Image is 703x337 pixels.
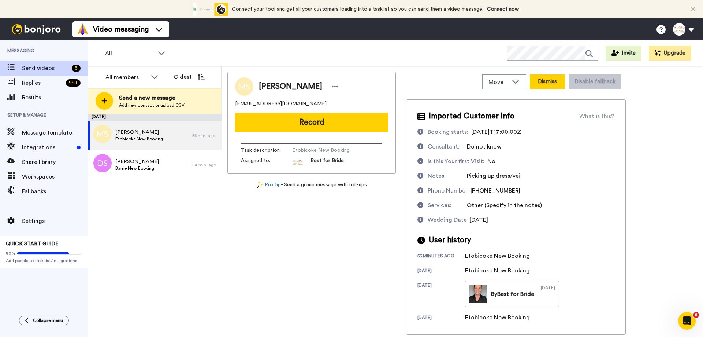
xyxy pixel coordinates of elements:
[693,312,699,318] span: 6
[428,186,468,195] div: Phone Number
[429,111,514,122] span: Imported Customer Info
[115,165,159,171] span: Barrie New Booking
[241,157,292,168] span: Assigned to:
[467,144,502,150] span: Do not know
[310,157,344,168] span: Best for Bride
[119,102,185,108] span: Add new contact or upload CSV
[22,158,88,166] span: Share library
[115,136,163,142] span: Etobicoke New Booking
[88,114,222,121] div: [DATE]
[579,112,614,121] div: What is this?
[428,142,460,151] div: Consultant:
[93,154,112,172] img: ds.png
[488,78,508,87] span: Move
[115,158,159,165] span: [PERSON_NAME]
[417,268,465,275] div: [DATE]
[22,78,63,87] span: Replies
[428,172,446,180] div: Notes:
[470,188,520,194] span: [PHONE_NUMBER]
[93,24,149,34] span: Video messaging
[465,281,559,307] a: ByBest for Bride[DATE]
[241,147,292,154] span: Task description :
[678,312,696,330] iframe: Intercom live chat
[491,290,534,298] div: By Best for Bride
[9,24,64,34] img: bj-logo-header-white.svg
[465,252,530,260] div: Etobicoke New Booking
[22,64,69,73] span: Send videos
[465,266,530,275] div: Etobicoke New Booking
[192,162,218,168] div: 54 min. ago
[417,315,465,322] div: [DATE]
[235,77,253,96] img: Image of Megan Stephens
[569,74,621,89] button: Disable fallback
[257,181,263,189] img: magic-wand.svg
[649,46,691,61] button: Upgrade
[33,318,63,323] span: Collapse menu
[292,157,303,168] img: 91623c71-7e9f-4b80-8d65-0a2994804f61-1625177954.jpg
[235,100,327,107] span: [EMAIL_ADDRESS][DOMAIN_NAME]
[22,187,88,196] span: Fallbacks
[105,49,154,58] span: All
[487,158,495,164] span: No
[235,113,388,132] button: Record
[428,216,467,224] div: Wedding Date
[168,70,210,84] button: Oldest
[257,181,281,189] a: Pro tip
[429,235,471,246] span: User history
[66,79,81,87] div: 99 +
[19,316,69,325] button: Collapse menu
[188,3,228,16] div: animation
[72,65,81,72] div: 5
[417,282,465,307] div: [DATE]
[6,258,82,264] span: Add people to task list/Integrations
[470,217,488,223] span: [DATE]
[428,157,484,166] div: Is this Your first Visit:
[606,46,641,61] button: Invite
[428,128,468,136] div: Booking starts:
[22,143,74,152] span: Integrations
[22,128,88,137] span: Message template
[467,173,522,179] span: Picking up dress/veil
[259,81,322,92] span: [PERSON_NAME]
[6,241,59,246] span: QUICK START GUIDE
[192,133,218,139] div: 55 min. ago
[105,73,147,82] div: All members
[22,172,88,181] span: Workspaces
[469,285,487,303] img: d20a6d20-c698-4628-a54b-094cd6bebdc7-thumb.jpg
[428,201,451,210] div: Services:
[232,7,483,12] span: Connect your tool and get all your customers loading into a tasklist so you can send them a video...
[467,202,542,208] span: Other (Specify in the notes)
[471,129,521,135] span: [DATE]T17:00:00Z
[530,74,565,89] button: Dismiss
[6,250,15,256] span: 80%
[93,125,112,143] img: ms.png
[487,7,519,12] a: Connect now
[119,94,185,102] span: Send a new message
[115,129,163,136] span: [PERSON_NAME]
[417,253,465,260] div: 55 minutes ago
[22,93,88,102] span: Results
[77,23,89,35] img: vm-color.svg
[292,147,362,154] span: Etobicoke New Booking
[541,285,555,303] div: [DATE]
[465,313,530,322] div: Etobicoke New Booking
[22,217,88,226] span: Settings
[227,181,396,189] div: - Send a group message with roll-ups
